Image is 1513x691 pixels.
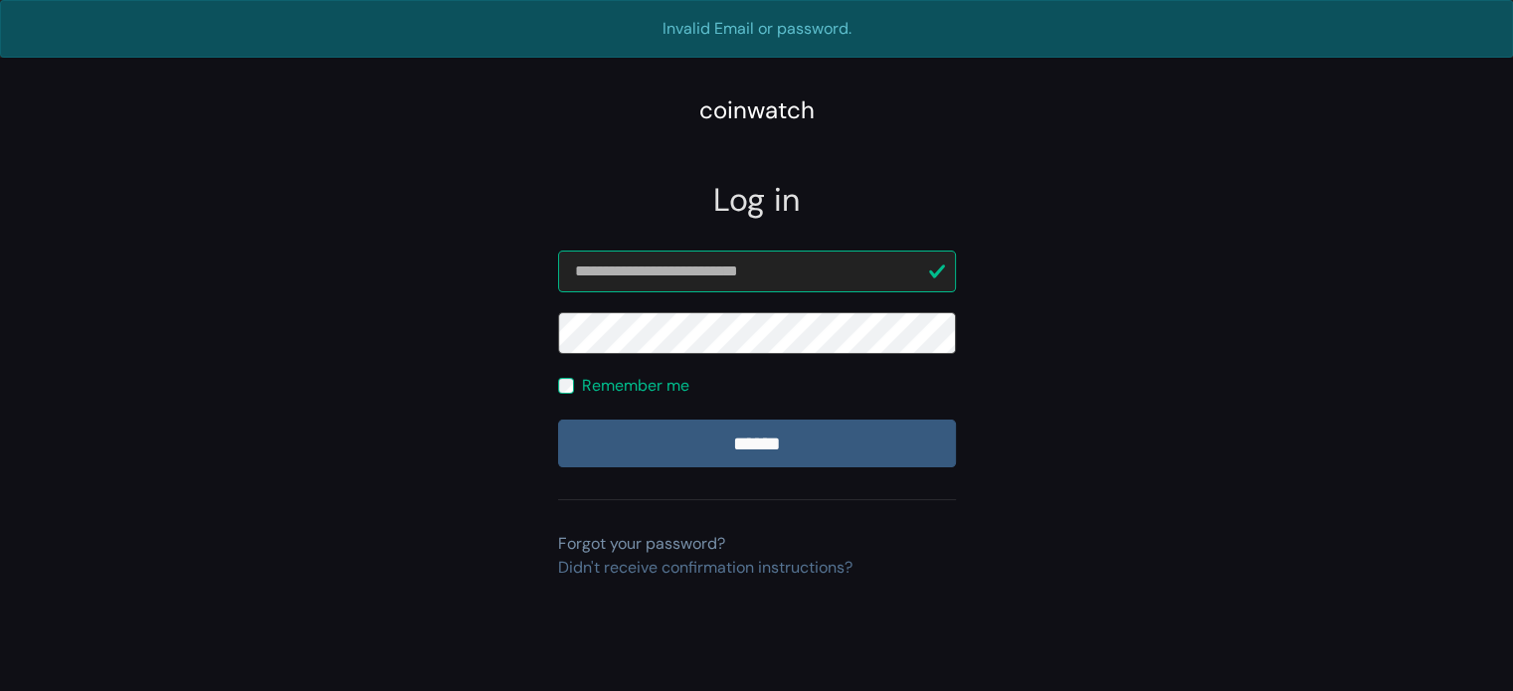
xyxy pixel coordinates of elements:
[699,102,815,123] a: coinwatch
[558,533,725,554] a: Forgot your password?
[582,374,689,398] label: Remember me
[558,557,852,578] a: Didn't receive confirmation instructions?
[699,92,815,128] div: coinwatch
[558,181,956,219] h2: Log in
